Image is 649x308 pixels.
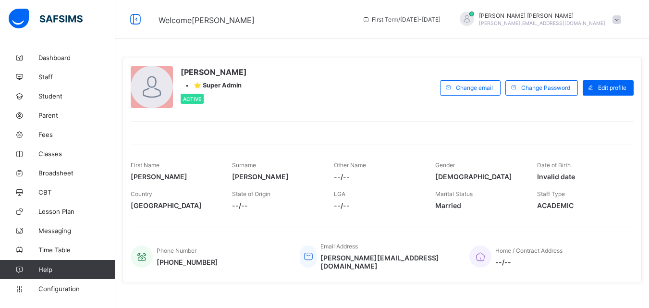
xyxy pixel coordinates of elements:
[334,201,421,209] span: --/--
[537,201,624,209] span: ACADEMIC
[38,246,115,254] span: Time Table
[320,243,358,250] span: Email Address
[598,84,626,91] span: Edit profile
[450,12,626,27] div: Muhammad AsifAhmad
[38,150,115,158] span: Classes
[435,172,522,181] span: [DEMOGRAPHIC_DATA]
[38,266,115,273] span: Help
[537,161,571,169] span: Date of Birth
[479,12,605,19] span: [PERSON_NAME] [PERSON_NAME]
[38,92,115,100] span: Student
[521,84,570,91] span: Change Password
[435,161,455,169] span: Gender
[334,161,366,169] span: Other Name
[38,208,115,215] span: Lesson Plan
[38,73,115,81] span: Staff
[38,111,115,119] span: Parent
[159,15,255,25] span: Welcome [PERSON_NAME]
[157,258,218,266] span: [PHONE_NUMBER]
[38,285,115,293] span: Configuration
[362,16,441,23] span: session/term information
[537,172,624,181] span: Invalid date
[435,190,473,197] span: Marital Status
[38,188,115,196] span: CBT
[537,190,565,197] span: Staff Type
[232,201,319,209] span: --/--
[435,201,522,209] span: Married
[320,254,454,270] span: [PERSON_NAME][EMAIL_ADDRESS][DOMAIN_NAME]
[232,190,270,197] span: State of Origin
[181,67,247,77] span: [PERSON_NAME]
[334,172,421,181] span: --/--
[334,190,345,197] span: LGA
[38,54,115,62] span: Dashboard
[183,96,201,102] span: Active
[131,190,152,197] span: Country
[194,82,242,89] span: ⭐ Super Admin
[131,172,218,181] span: [PERSON_NAME]
[181,82,247,89] div: •
[38,131,115,138] span: Fees
[38,169,115,177] span: Broadsheet
[495,258,563,266] span: --/--
[232,161,256,169] span: Surname
[479,20,605,26] span: [PERSON_NAME][EMAIL_ADDRESS][DOMAIN_NAME]
[131,201,218,209] span: [GEOGRAPHIC_DATA]
[131,161,159,169] span: First Name
[456,84,493,91] span: Change email
[38,227,115,234] span: Messaging
[232,172,319,181] span: [PERSON_NAME]
[9,9,83,29] img: safsims
[157,247,196,254] span: Phone Number
[495,247,563,254] span: Home / Contract Address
